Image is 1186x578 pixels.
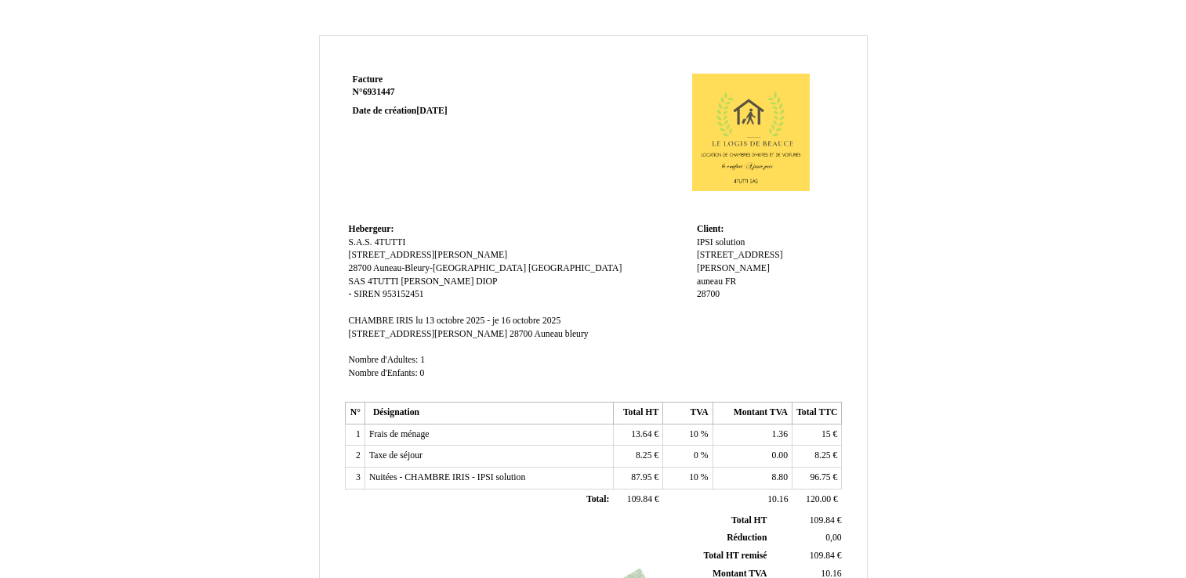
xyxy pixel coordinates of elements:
span: Facture [353,74,383,85]
span: IPSI [697,237,713,247]
span: CHAMBRE IRIS [349,316,414,326]
span: Auneau bleury [535,329,589,339]
span: Nuitées - CHAMBRE IRIS - IPSI solution [369,472,525,482]
span: SAS 4TUTTI [349,276,399,287]
span: solution [716,237,745,247]
span: SIREN 953152451 [354,289,423,299]
td: € [770,512,844,529]
span: Frais de ménage [369,429,430,439]
span: - [349,289,352,299]
span: lu 13 octobre 2025 - je 16 octobre 2025 [415,316,560,326]
span: 10 [689,429,698,439]
td: € [613,424,662,446]
span: 8.80 [772,472,788,482]
span: 8.25 [814,450,830,461]
span: 0 [420,368,425,378]
span: 6931447 [363,87,395,97]
span: Total HT remisé [703,551,767,561]
td: € [792,424,842,446]
span: 0 [694,450,698,461]
td: 1 [345,424,365,446]
span: 8.25 [636,450,651,461]
span: Auneau-Bleury-[GEOGRAPHIC_DATA] [373,263,526,273]
td: € [613,489,662,511]
td: 3 [345,468,365,489]
span: 109.84 [627,494,652,504]
td: % [663,446,713,468]
span: [STREET_ADDRESS][PERSON_NAME] [349,250,508,260]
span: 1.36 [772,429,788,439]
span: Nombre d'Adultes: [349,355,419,365]
td: € [613,446,662,468]
td: € [792,446,842,468]
span: Client: [697,224,724,234]
td: % [663,424,713,446]
span: 87.95 [631,472,651,482]
span: [GEOGRAPHIC_DATA] [528,263,622,273]
span: 10.16 [767,494,788,504]
strong: N° [353,86,540,99]
td: € [792,489,842,511]
span: FR [725,276,736,287]
span: [STREET_ADDRESS][PERSON_NAME] [349,329,508,339]
span: [STREET_ADDRESS][PERSON_NAME] [697,250,783,273]
td: € [792,468,842,489]
span: 109.84 [810,515,835,526]
td: € [770,547,844,565]
span: Réduction [727,533,767,543]
span: Nombre d'Enfants: [349,368,418,378]
span: [DATE] [416,106,447,116]
span: 10 [689,472,698,482]
td: % [663,468,713,489]
span: S.A.S. 4TUTTI [349,237,406,247]
span: Hebergeur: [349,224,394,234]
span: 120.00 [806,494,831,504]
span: 1 [420,355,425,365]
span: 15 [821,429,831,439]
span: 13.64 [631,429,651,439]
span: 28700 [510,329,532,339]
th: Total HT [613,403,662,424]
span: auneau [697,276,723,287]
strong: Date de création [353,106,448,116]
td: € [613,468,662,489]
span: 96.75 [810,472,830,482]
span: [PERSON_NAME] DIOP [401,276,497,287]
span: Total: [586,494,609,504]
th: Montant TVA [713,403,792,424]
span: 0.00 [772,450,788,461]
td: 2 [345,446,365,468]
span: 28700 [349,263,372,273]
th: Désignation [365,403,613,424]
th: Total TTC [792,403,842,424]
span: Total HT [731,515,767,526]
span: 28700 [697,289,720,299]
th: TVA [663,403,713,424]
th: N° [345,403,365,424]
span: 109.84 [810,551,835,561]
img: logo [664,74,838,191]
span: 0,00 [825,533,841,543]
span: Taxe de séjour [369,450,423,461]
